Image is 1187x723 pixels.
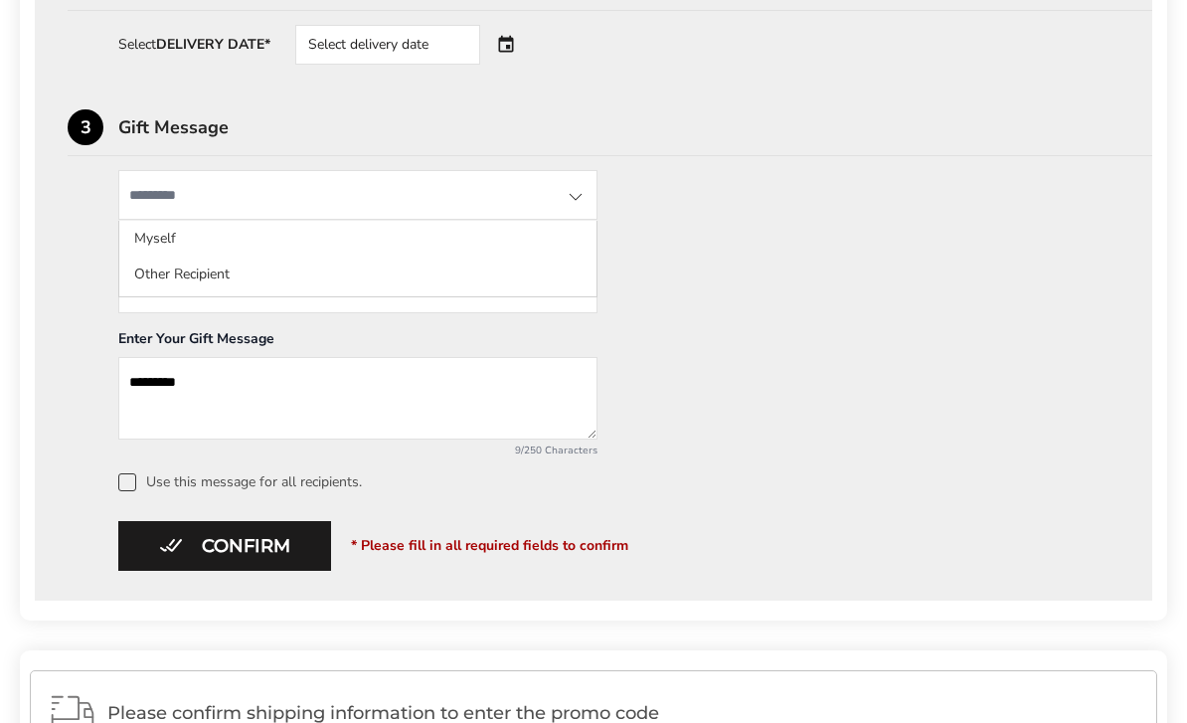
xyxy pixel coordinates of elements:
[156,35,270,54] strong: DELIVERY DATE*
[118,521,331,571] button: Confirm button
[118,170,597,220] input: State
[118,38,270,52] div: Select
[119,221,596,257] li: Myself
[119,257,596,292] li: Other Recipient
[351,536,628,555] span: * Please fill in all required fields to confirm
[118,357,597,440] textarea: Add a message
[107,703,1139,723] span: Please confirm shipping information to enter the promo code
[118,444,597,457] div: 9/250 Characters
[295,25,480,65] div: Select delivery date
[68,109,103,145] div: 3
[118,118,1152,136] div: Gift Message
[118,473,1119,491] label: Use this message for all recipients.
[118,329,597,357] div: Enter Your Gift Message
